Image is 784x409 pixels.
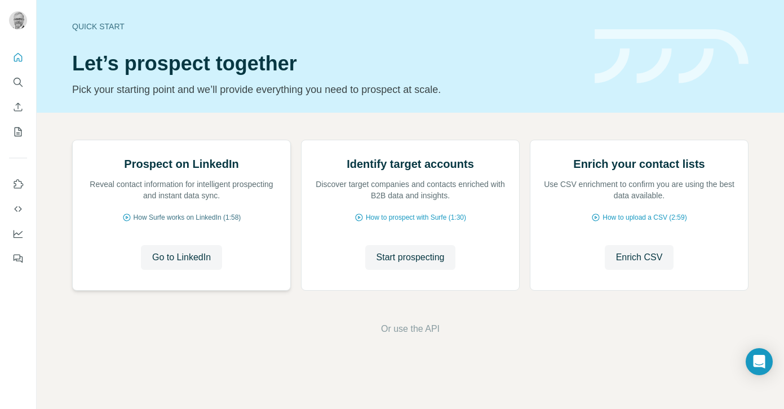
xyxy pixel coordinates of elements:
[381,322,440,336] button: Or use the API
[9,72,27,92] button: Search
[72,21,581,32] div: Quick start
[72,82,581,97] p: Pick your starting point and we’ll provide everything you need to prospect at scale.
[9,224,27,244] button: Dashboard
[616,251,663,264] span: Enrich CSV
[134,212,241,223] span: How Surfe works on LinkedIn (1:58)
[366,212,466,223] span: How to prospect with Surfe (1:30)
[347,156,474,172] h2: Identify target accounts
[72,52,581,75] h1: Let’s prospect together
[9,174,27,194] button: Use Surfe on LinkedIn
[573,156,705,172] h2: Enrich your contact lists
[9,199,27,219] button: Use Surfe API
[124,156,238,172] h2: Prospect on LinkedIn
[603,212,686,223] span: How to upload a CSV (2:59)
[84,179,279,201] p: Reveal contact information for intelligent prospecting and instant data sync.
[605,245,674,270] button: Enrich CSV
[365,245,456,270] button: Start prospecting
[9,47,27,68] button: Quick start
[9,248,27,269] button: Feedback
[542,179,737,201] p: Use CSV enrichment to confirm you are using the best data available.
[9,97,27,117] button: Enrich CSV
[141,245,222,270] button: Go to LinkedIn
[595,29,748,84] img: banner
[9,122,27,142] button: My lists
[9,11,27,29] img: Avatar
[377,251,445,264] span: Start prospecting
[152,251,211,264] span: Go to LinkedIn
[746,348,773,375] div: Open Intercom Messenger
[313,179,508,201] p: Discover target companies and contacts enriched with B2B data and insights.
